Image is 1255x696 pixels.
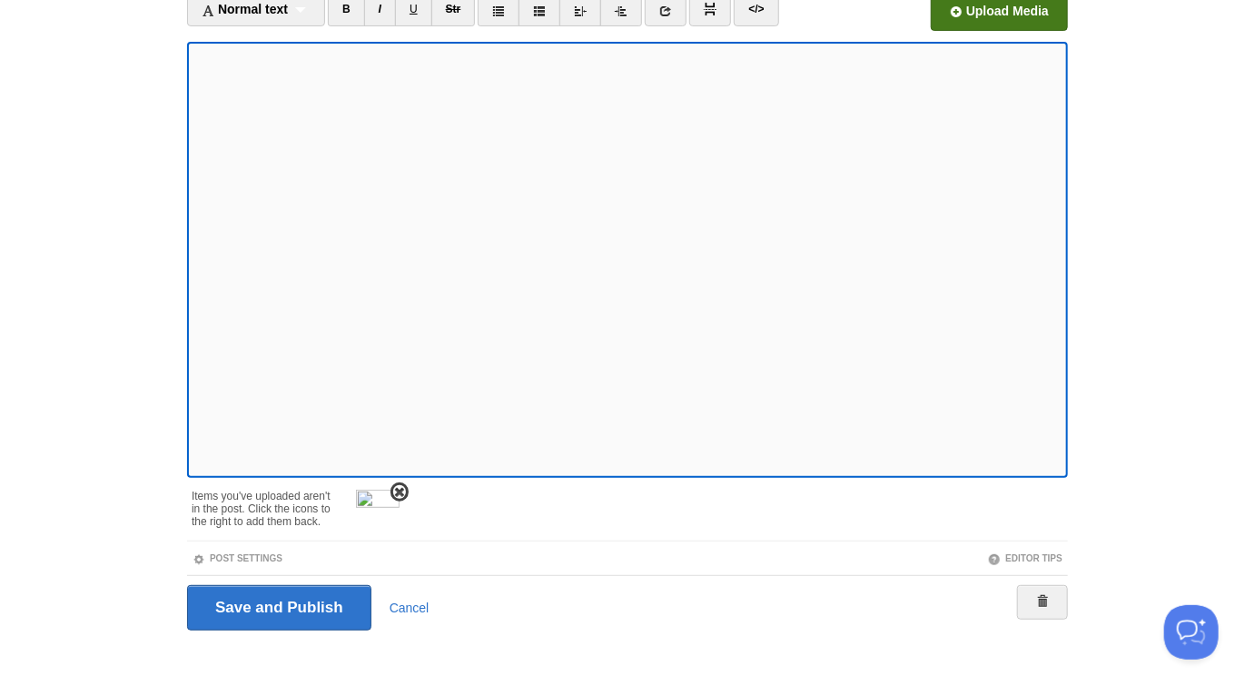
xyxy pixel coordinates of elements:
a: Cancel [390,601,430,615]
img: thumb_O_Youth.jpg [356,490,400,533]
span: Normal text [202,2,288,16]
iframe: Help Scout Beacon - Open [1164,605,1219,660]
del: Str [446,3,461,15]
a: Post Settings [193,553,282,563]
a: Editor Tips [988,553,1062,563]
div: Items you've uploaded aren't in the post. Click the icons to the right to add them back. [192,481,338,528]
img: pagebreak-icon.png [704,3,716,15]
input: Save and Publish [187,585,371,631]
